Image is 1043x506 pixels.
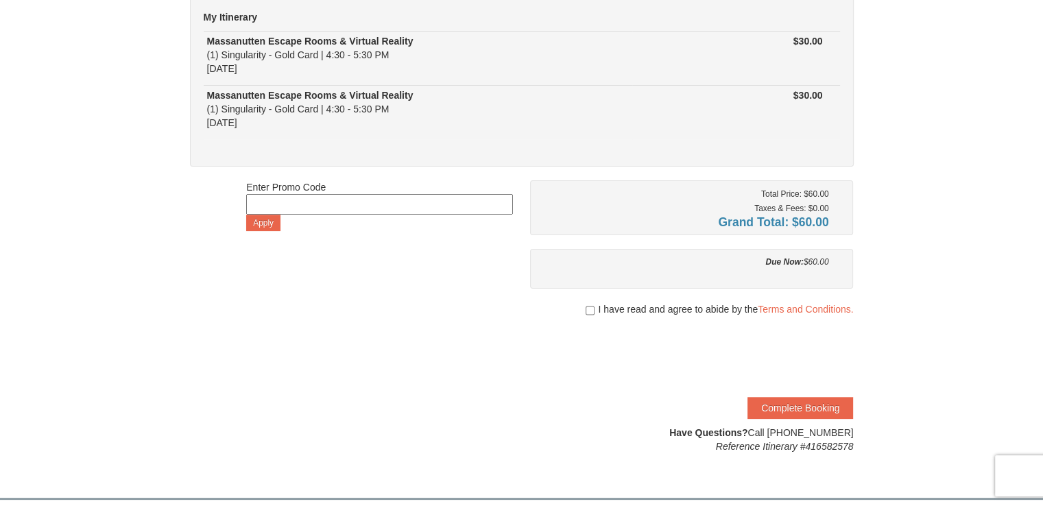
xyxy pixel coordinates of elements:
h5: My Itinerary [204,10,840,24]
iframe: reCAPTCHA [645,330,853,383]
small: Taxes & Fees: $0.00 [754,204,828,213]
div: $60.00 [540,255,829,269]
em: Reference Itinerary #416582578 [716,441,854,452]
strong: Massanutten Escape Rooms & Virtual Reality [207,36,413,47]
small: Total Price: $60.00 [761,189,829,199]
strong: Have Questions? [669,427,747,438]
button: Apply [246,215,280,231]
div: Enter Promo Code [246,180,513,231]
div: (1) Singularity - Gold Card | 4:30 - 5:30 PM [DATE] [207,88,630,130]
strong: $30.00 [793,36,823,47]
div: Call [PHONE_NUMBER] [530,426,854,453]
button: Complete Booking [747,397,853,419]
span: I have read and agree to abide by the [598,302,853,316]
a: Terms and Conditions. [758,304,853,315]
strong: Massanutten Escape Rooms & Virtual Reality [207,90,413,101]
strong: Due Now: [765,257,803,267]
strong: $30.00 [793,90,823,101]
h4: Grand Total: $60.00 [540,215,829,229]
div: (1) Singularity - Gold Card | 4:30 - 5:30 PM [DATE] [207,34,630,75]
